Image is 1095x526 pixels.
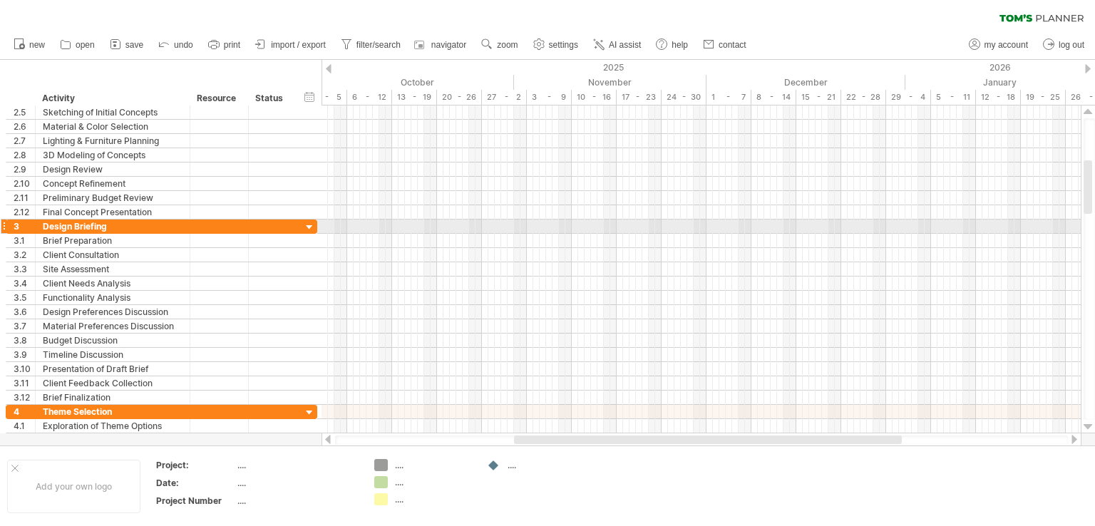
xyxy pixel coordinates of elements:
span: new [29,40,45,50]
div: 2.6 [14,120,35,133]
div: 3.9 [14,348,35,361]
div: 4 [14,405,35,418]
div: Activity [42,91,182,105]
div: 3.10 [14,362,35,376]
div: Material & Color Selection [43,120,182,133]
div: 3.11 [14,376,35,390]
div: Preliminary Budget Review [43,191,182,205]
a: contact [699,36,751,54]
div: 29 - 4 [886,90,931,105]
div: Client Needs Analysis [43,277,182,290]
div: 12 - 18 [976,90,1021,105]
span: my account [985,40,1028,50]
div: 3.7 [14,319,35,333]
span: zoom [497,40,518,50]
span: import / export [271,40,326,50]
div: 2.10 [14,177,35,190]
div: 3.4 [14,277,35,290]
span: save [125,40,143,50]
div: 3.3 [14,262,35,276]
span: undo [174,40,193,50]
a: log out [1039,36,1089,54]
span: open [76,40,95,50]
div: Presentation of Draft Brief [43,362,182,376]
a: zoom [478,36,522,54]
div: Resource [197,91,240,105]
div: 3D Modeling of Concepts [43,148,182,162]
div: 27 - 2 [482,90,527,105]
div: 8 - 14 [751,90,796,105]
div: 3.8 [14,334,35,347]
div: Brief Preparation [43,234,182,247]
div: November 2025 [514,75,706,90]
div: 3.2 [14,248,35,262]
div: 19 - 25 [1021,90,1066,105]
div: Design Preferences Discussion [43,305,182,319]
div: Timeline Discussion [43,348,182,361]
a: filter/search [337,36,405,54]
div: 24 - 30 [662,90,706,105]
div: Exploration of Theme Options [43,419,182,433]
span: AI assist [609,40,641,50]
span: contact [719,40,746,50]
div: 2.12 [14,205,35,219]
a: save [106,36,148,54]
div: 4.1 [14,419,35,433]
a: AI assist [590,36,645,54]
div: 5 - 11 [931,90,976,105]
div: 2.8 [14,148,35,162]
span: help [672,40,688,50]
div: Budget Discussion [43,334,182,347]
div: 1 - 7 [706,90,751,105]
div: December 2025 [706,75,905,90]
a: navigator [412,36,471,54]
div: .... [395,493,473,505]
div: 17 - 23 [617,90,662,105]
div: Date: [156,477,235,489]
div: Project Number [156,495,235,507]
div: 3.5 [14,291,35,304]
div: 2.5 [14,105,35,119]
a: help [652,36,692,54]
div: 20 - 26 [437,90,482,105]
div: 3.1 [14,234,35,247]
div: 3.12 [14,391,35,404]
div: Client Feedback Collection [43,376,182,390]
div: 15 - 21 [796,90,841,105]
div: Status [255,91,287,105]
a: open [56,36,99,54]
a: undo [155,36,197,54]
div: 13 - 19 [392,90,437,105]
div: Brief Finalization [43,391,182,404]
div: Functionality Analysis [43,291,182,304]
div: 29 - 5 [302,90,347,105]
div: .... [237,477,357,489]
div: Design Briefing [43,220,182,233]
span: log out [1059,40,1084,50]
div: 2.7 [14,134,35,148]
div: 3 - 9 [527,90,572,105]
div: Final Concept Presentation [43,205,182,219]
span: settings [549,40,578,50]
a: my account [965,36,1032,54]
div: 22 - 28 [841,90,886,105]
span: navigator [431,40,466,50]
a: print [205,36,245,54]
div: .... [508,459,585,471]
span: filter/search [356,40,401,50]
div: 10 - 16 [572,90,617,105]
div: Theme Selection [43,405,182,418]
div: 6 - 12 [347,90,392,105]
div: Design Review [43,163,182,176]
div: .... [395,459,473,471]
span: print [224,40,240,50]
div: Add your own logo [7,460,140,513]
div: Material Preferences Discussion [43,319,182,333]
div: 3 [14,220,35,233]
div: Client Consultation [43,248,182,262]
div: 3.6 [14,305,35,319]
div: October 2025 [315,75,514,90]
div: Concept Refinement [43,177,182,190]
div: Project: [156,459,235,471]
a: settings [530,36,582,54]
